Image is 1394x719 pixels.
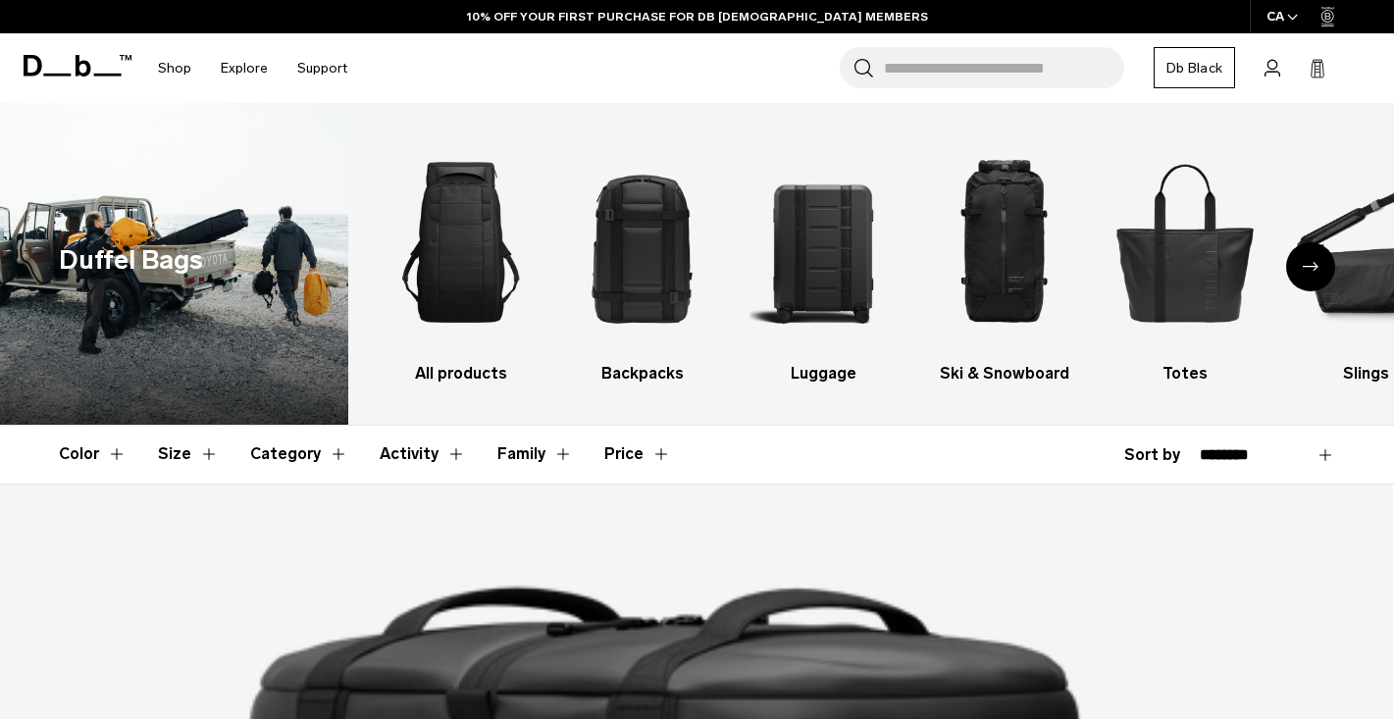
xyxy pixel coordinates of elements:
[387,362,535,385] h3: All products
[569,132,716,385] a: Db Backpacks
[158,33,191,103] a: Shop
[250,426,348,483] button: Toggle Filter
[569,362,716,385] h3: Backpacks
[931,132,1078,385] a: Db Ski & Snowboard
[1286,242,1335,291] div: Next slide
[143,33,362,103] nav: Main Navigation
[1154,47,1235,88] a: Db Black
[387,132,535,385] li: 1 / 10
[749,132,897,385] li: 3 / 10
[1111,132,1259,385] a: Db Totes
[1111,132,1259,385] li: 5 / 10
[1111,362,1259,385] h3: Totes
[158,426,219,483] button: Toggle Filter
[604,426,671,483] button: Toggle Price
[387,132,535,385] a: Db All products
[749,132,897,352] img: Db
[931,132,1078,352] img: Db
[1111,132,1259,352] img: Db
[297,33,347,103] a: Support
[467,8,928,26] a: 10% OFF YOUR FIRST PURCHASE FOR DB [DEMOGRAPHIC_DATA] MEMBERS
[931,362,1078,385] h3: Ski & Snowboard
[569,132,716,352] img: Db
[569,132,716,385] li: 2 / 10
[380,426,466,483] button: Toggle Filter
[221,33,268,103] a: Explore
[931,132,1078,385] li: 4 / 10
[497,426,573,483] button: Toggle Filter
[59,240,203,281] h1: Duffel Bags
[749,132,897,385] a: Db Luggage
[59,426,127,483] button: Toggle Filter
[387,132,535,352] img: Db
[749,362,897,385] h3: Luggage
